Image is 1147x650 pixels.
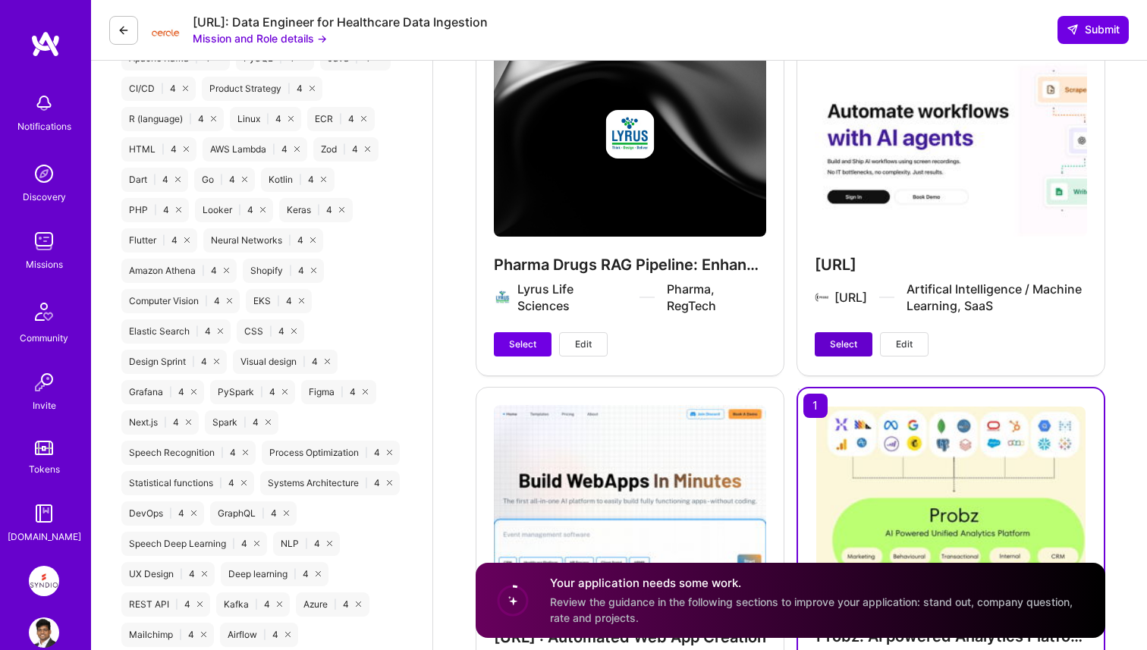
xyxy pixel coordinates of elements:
[246,289,312,313] div: EKS 4
[203,228,323,253] div: Neural Networks 4
[255,598,258,611] span: |
[121,228,197,253] div: Flutter 4
[121,350,227,374] div: Design Sprint 4
[260,207,266,212] i: icon Close
[232,538,235,550] span: |
[289,265,292,277] span: |
[189,113,192,125] span: |
[121,441,256,465] div: Speech Recognition 4
[196,325,199,338] span: |
[262,507,265,520] span: |
[273,532,340,556] div: NLP 4
[299,298,304,303] i: icon Close
[20,330,68,346] div: Community
[365,146,370,152] i: icon Close
[365,447,368,459] span: |
[121,289,240,313] div: Computer Vision 4
[202,77,322,101] div: Product Strategy 4
[263,629,266,641] span: |
[325,359,330,364] i: icon Close
[266,419,271,425] i: icon Close
[205,295,208,307] span: |
[179,629,182,641] span: |
[303,356,306,368] span: |
[550,595,1073,624] span: Review the guidance in the following sections to improve your application: stand out, company que...
[8,529,81,545] div: [DOMAIN_NAME]
[880,332,929,356] button: Edit
[1067,22,1120,37] span: Submit
[205,410,278,435] div: Spark 4
[175,177,181,182] i: icon Close
[202,265,205,277] span: |
[184,146,189,152] i: icon Close
[220,174,223,186] span: |
[25,617,63,648] a: User Avatar
[343,143,346,155] span: |
[294,146,300,152] i: icon Close
[339,113,342,125] span: |
[121,137,196,162] div: HTML 4
[26,256,63,272] div: Missions
[815,332,872,356] button: Select
[161,83,164,95] span: |
[1057,16,1129,43] button: Submit
[203,137,307,162] div: AWS Lambda 4
[230,107,301,131] div: Linux 4
[121,319,231,344] div: Elastic Search 4
[291,328,297,334] i: icon Close
[29,617,59,648] img: User Avatar
[193,30,327,46] button: Mission and Role details →
[29,88,59,118] img: bell
[341,386,344,398] span: |
[221,562,328,586] div: Deep learning 4
[387,480,392,485] i: icon Close
[121,501,204,526] div: DevOps 4
[321,177,326,182] i: icon Close
[294,568,297,580] span: |
[121,532,267,556] div: Speech Deep Learning 4
[307,107,374,131] div: ECR 4
[154,204,157,216] span: |
[118,24,130,36] i: icon LeftArrowDark
[121,592,210,617] div: REST API 4
[23,189,66,205] div: Discovery
[261,168,334,192] div: Kotlin 4
[25,566,63,596] a: Syndio: Transformation Engine Modernization
[180,568,183,580] span: |
[121,198,189,222] div: PHP 4
[17,118,71,134] div: Notifications
[494,332,552,356] button: Select
[277,295,280,307] span: |
[121,471,254,495] div: Statistical functions 4
[218,328,223,334] i: icon Close
[175,598,178,611] span: |
[243,450,248,455] i: icon Close
[183,86,188,91] i: icon Close
[284,510,289,516] i: icon Close
[169,507,172,520] span: |
[272,143,275,155] span: |
[211,116,216,121] i: icon Close
[29,498,59,529] img: guide book
[176,207,181,212] i: icon Close
[365,477,368,489] span: |
[509,338,536,351] span: Select
[387,450,392,455] i: icon Close
[121,410,199,435] div: Next.js 4
[242,177,247,182] i: icon Close
[30,30,61,58] img: logo
[193,14,488,30] div: [URL]: Data Engineer for Healthcare Data Ingestion
[195,198,273,222] div: Looker 4
[363,389,368,394] i: icon Close
[339,207,344,212] i: icon Close
[227,298,232,303] i: icon Close
[121,623,214,647] div: Mailchimp 4
[192,356,195,368] span: |
[191,389,196,394] i: icon Close
[310,86,315,91] i: icon Close
[288,116,294,121] i: icon Close
[219,477,222,489] span: |
[184,237,190,243] i: icon Close
[816,407,1086,608] img: Probz: AI powered Analytics Platform
[262,441,400,465] div: Process Optimization 4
